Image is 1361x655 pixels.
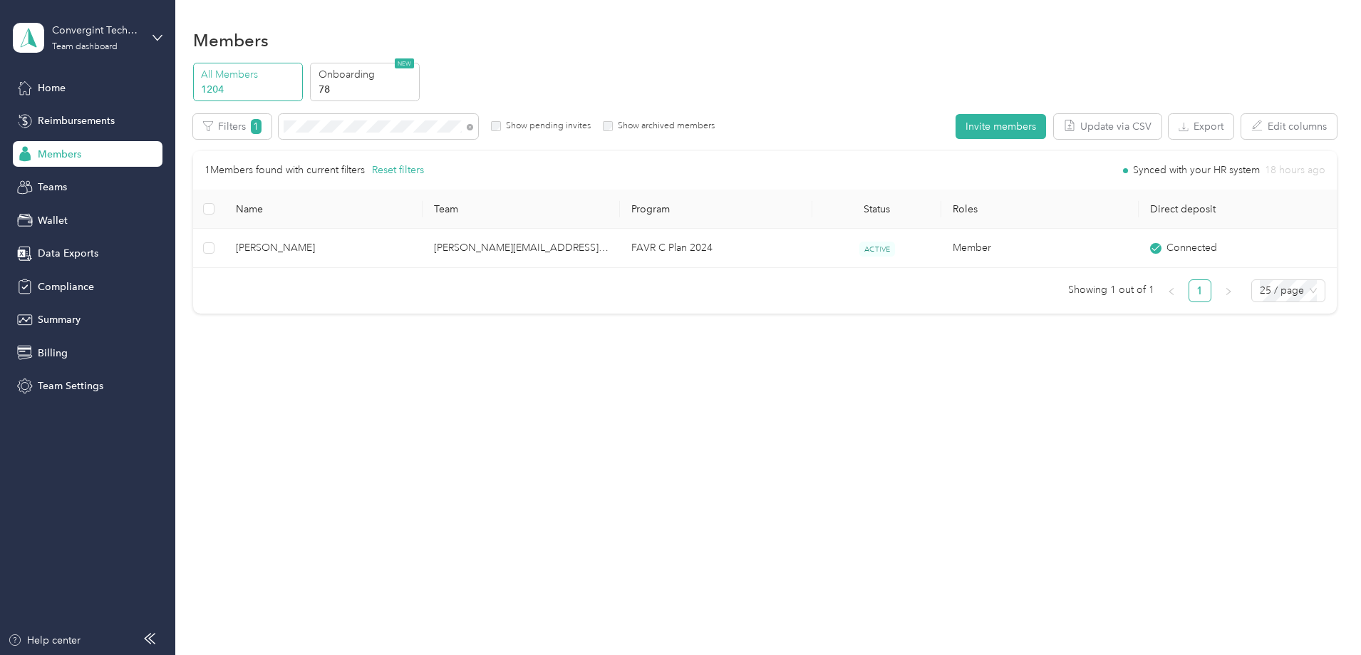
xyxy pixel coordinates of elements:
[1068,279,1154,301] span: Showing 1 out of 1
[613,120,715,133] label: Show archived members
[620,190,812,229] th: Program
[236,240,410,256] span: [PERSON_NAME]
[38,147,81,162] span: Members
[1241,114,1337,139] button: Edit columns
[941,229,1139,268] td: Member
[201,67,298,82] p: All Members
[1224,287,1233,296] span: right
[1160,279,1183,302] button: left
[1251,279,1325,302] div: Page Size
[1260,280,1317,301] span: 25 / page
[395,58,414,68] span: NEW
[236,203,410,215] span: Name
[1217,279,1240,302] li: Next Page
[8,633,81,648] button: Help center
[956,114,1046,139] button: Invite members
[812,190,941,229] th: Status
[52,43,118,51] div: Team dashboard
[1054,114,1161,139] button: Update via CSV
[859,242,895,257] span: ACTIVE
[1160,279,1183,302] li: Previous Page
[1189,279,1211,302] li: 1
[205,163,365,178] p: 1 Members found with current filters
[52,23,141,38] div: Convergint Technologies
[319,67,415,82] p: Onboarding
[501,120,591,133] label: Show pending invites
[193,114,271,139] button: Filters1
[1189,280,1211,301] a: 1
[201,82,298,97] p: 1204
[224,190,422,229] th: Name
[1265,165,1325,175] span: 18 hours ago
[372,163,424,178] button: Reset filters
[1281,575,1361,655] iframe: Everlance-gr Chat Button Frame
[224,229,422,268] td: Gary Spatholt
[38,312,81,327] span: Summary
[38,378,103,393] span: Team Settings
[38,346,68,361] span: Billing
[38,81,66,96] span: Home
[38,246,98,261] span: Data Exports
[1217,279,1240,302] button: right
[1166,240,1217,256] span: Connected
[193,33,269,48] h1: Members
[38,113,115,128] span: Reimbursements
[319,82,415,97] p: 78
[941,190,1139,229] th: Roles
[38,180,67,195] span: Teams
[620,229,812,268] td: FAVR C Plan 2024
[38,279,94,294] span: Compliance
[1169,114,1233,139] button: Export
[38,213,68,228] span: Wallet
[251,119,262,134] span: 1
[423,190,620,229] th: Team
[423,229,620,268] td: greg.williams@convergint.com
[1133,165,1260,175] span: Synced with your HR system
[1167,287,1176,296] span: left
[1139,190,1337,229] th: Direct deposit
